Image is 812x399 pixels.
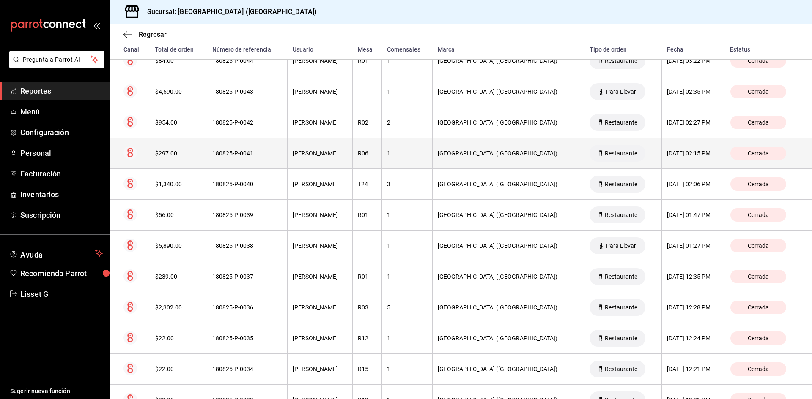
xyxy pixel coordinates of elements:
[387,150,427,157] div: 1
[212,119,282,126] div: 180825-P-0042
[20,268,103,279] span: Recomienda Parrot
[667,304,719,311] div: [DATE] 12:28 PM
[155,119,202,126] div: $954.00
[20,106,103,117] span: Menú
[438,273,579,280] div: [GEOGRAPHIC_DATA] ([GEOGRAPHIC_DATA])
[212,212,282,218] div: 180825-P-0039
[20,147,103,159] span: Personal
[667,57,719,64] div: [DATE] 03:22 PM
[438,181,579,187] div: [GEOGRAPHIC_DATA] ([GEOGRAPHIC_DATA])
[744,119,772,126] span: Cerrada
[438,46,579,53] div: Marca
[601,304,641,311] span: Restaurante
[155,46,202,53] div: Total de orden
[387,273,427,280] div: 1
[123,46,145,53] div: Canal
[358,181,376,187] div: T24
[667,242,719,249] div: [DATE] 01:27 PM
[293,150,347,157] div: [PERSON_NAME]
[590,46,657,53] div: Tipo de orden
[730,46,798,53] div: Estatus
[212,366,282,372] div: 180825-P-0034
[155,242,202,249] div: $5,890.00
[155,57,202,64] div: $84.00
[667,366,719,372] div: [DATE] 12:21 PM
[155,366,202,372] div: $22.00
[438,212,579,218] div: [GEOGRAPHIC_DATA] ([GEOGRAPHIC_DATA])
[667,88,719,95] div: [DATE] 02:35 PM
[438,150,579,157] div: [GEOGRAPHIC_DATA] ([GEOGRAPHIC_DATA])
[744,181,772,187] span: Cerrada
[601,150,641,157] span: Restaurante
[293,88,347,95] div: [PERSON_NAME]
[667,335,719,342] div: [DATE] 12:24 PM
[212,273,282,280] div: 180825-P-0037
[139,30,167,38] span: Regresar
[358,119,376,126] div: R02
[358,212,376,218] div: R01
[438,57,579,64] div: [GEOGRAPHIC_DATA] ([GEOGRAPHIC_DATA])
[20,288,103,300] span: Lisset G
[293,57,347,64] div: [PERSON_NAME]
[212,57,282,64] div: 180825-P-0044
[358,366,376,372] div: R15
[387,335,427,342] div: 1
[123,30,167,38] button: Regresar
[358,335,376,342] div: R12
[155,150,202,157] div: $297.00
[387,304,427,311] div: 5
[140,7,317,17] h3: Sucursal: [GEOGRAPHIC_DATA] ([GEOGRAPHIC_DATA])
[601,335,641,342] span: Restaurante
[387,212,427,218] div: 1
[358,150,376,157] div: R06
[387,181,427,187] div: 3
[744,57,772,64] span: Cerrada
[601,119,641,126] span: Restaurante
[744,335,772,342] span: Cerrada
[155,88,202,95] div: $4,590.00
[387,366,427,372] div: 1
[667,119,719,126] div: [DATE] 02:27 PM
[387,88,427,95] div: 1
[744,304,772,311] span: Cerrada
[20,168,103,179] span: Facturación
[293,242,347,249] div: [PERSON_NAME]
[387,46,428,53] div: Comensales
[667,150,719,157] div: [DATE] 02:15 PM
[667,46,720,53] div: Fecha
[438,88,579,95] div: [GEOGRAPHIC_DATA] ([GEOGRAPHIC_DATA])
[601,366,641,372] span: Restaurante
[667,181,719,187] div: [DATE] 02:06 PM
[358,88,376,95] div: -
[293,335,347,342] div: [PERSON_NAME]
[212,150,282,157] div: 180825-P-0041
[387,242,427,249] div: 1
[212,181,282,187] div: 180825-P-0040
[20,209,103,221] span: Suscripción
[603,242,639,249] span: Para Llevar
[358,273,376,280] div: R01
[387,57,427,64] div: 1
[601,273,641,280] span: Restaurante
[438,366,579,372] div: [GEOGRAPHIC_DATA] ([GEOGRAPHIC_DATA])
[744,273,772,280] span: Cerrada
[212,335,282,342] div: 180825-P-0035
[601,212,641,218] span: Restaurante
[744,212,772,218] span: Cerrada
[293,181,347,187] div: [PERSON_NAME]
[667,273,719,280] div: [DATE] 12:35 PM
[212,304,282,311] div: 180825-P-0036
[20,127,103,138] span: Configuración
[293,304,347,311] div: [PERSON_NAME]
[438,242,579,249] div: [GEOGRAPHIC_DATA] ([GEOGRAPHIC_DATA])
[23,55,91,64] span: Pregunta a Parrot AI
[744,150,772,157] span: Cerrada
[358,242,376,249] div: -
[293,46,348,53] div: Usuario
[358,46,377,53] div: Mesa
[155,304,202,311] div: $2,302.00
[667,212,719,218] div: [DATE] 01:47 PM
[20,85,103,97] span: Reportes
[20,248,92,258] span: Ayuda
[212,46,283,53] div: Número de referencia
